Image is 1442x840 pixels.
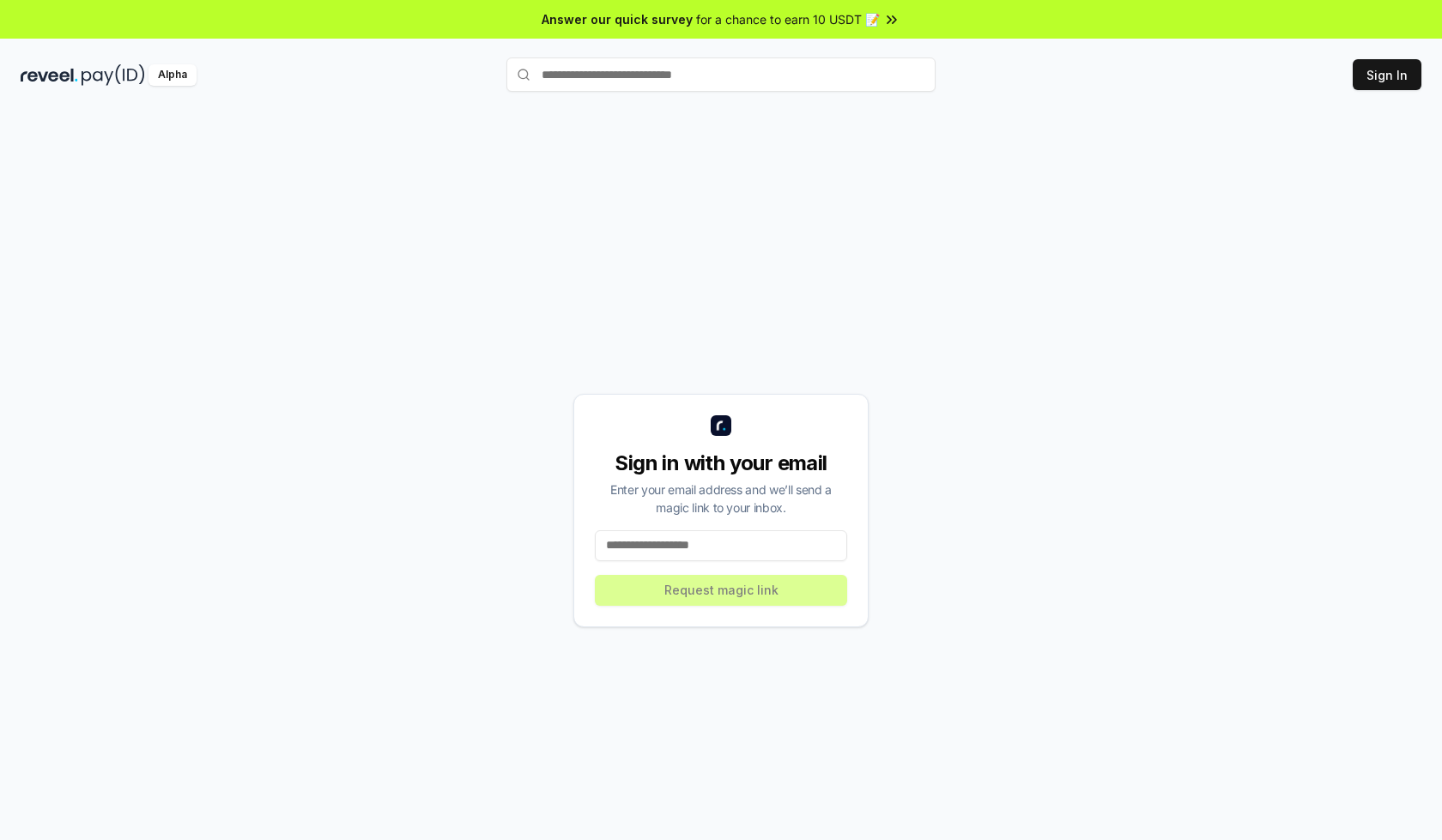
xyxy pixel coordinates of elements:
[82,64,145,86] img: pay_id
[21,64,78,86] img: reveel_dark
[595,480,847,517] div: Enter your email address and we’ll send a magic link to your inbox.
[595,450,847,477] div: Sign in with your email
[148,64,197,86] div: Alpha
[1353,59,1421,90] button: Sign In
[696,10,880,28] span: for a chance to earn 10 USDT 📝
[711,415,731,436] img: logo_small
[542,10,693,28] span: Answer our quick survey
